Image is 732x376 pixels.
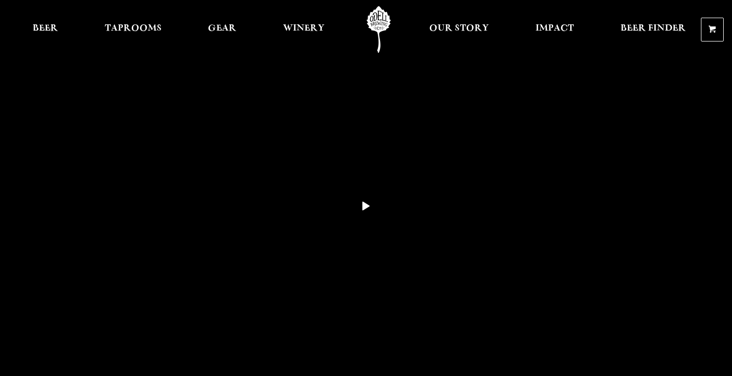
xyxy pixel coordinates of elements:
[621,24,686,33] span: Beer Finder
[208,24,236,33] span: Gear
[529,6,581,53] a: Impact
[429,24,489,33] span: Our Story
[276,6,331,53] a: Winery
[423,6,496,53] a: Our Story
[614,6,693,53] a: Beer Finder
[283,24,325,33] span: Winery
[536,24,574,33] span: Impact
[98,6,168,53] a: Taprooms
[201,6,243,53] a: Gear
[33,24,58,33] span: Beer
[359,6,398,53] a: Odell Home
[26,6,65,53] a: Beer
[105,24,162,33] span: Taprooms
